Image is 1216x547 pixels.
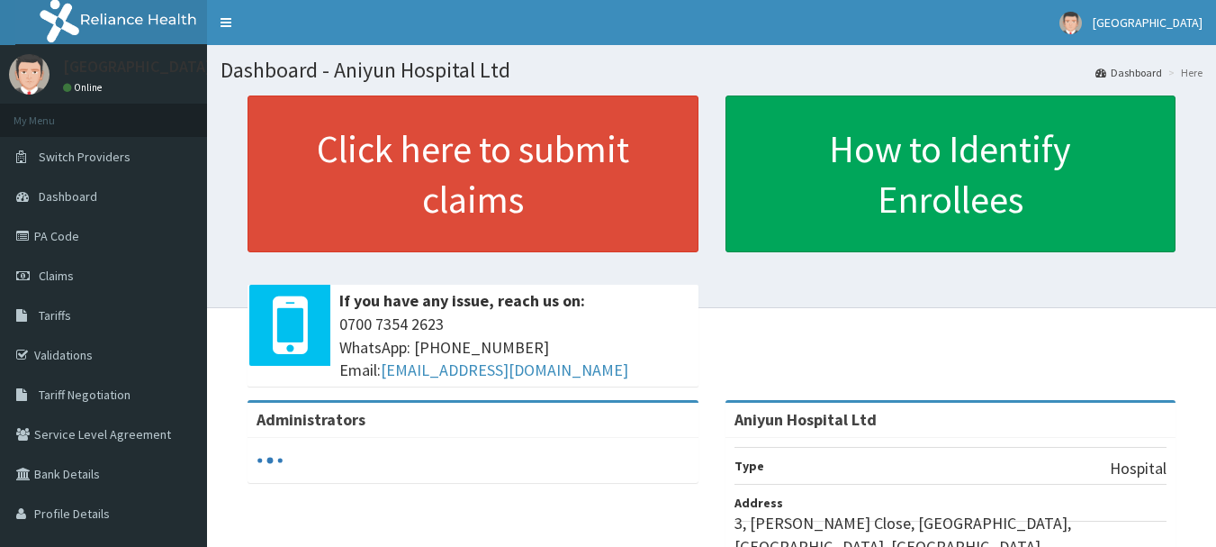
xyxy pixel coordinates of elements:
[1110,457,1166,480] p: Hospital
[1095,65,1162,80] a: Dashboard
[63,81,106,94] a: Online
[257,409,365,430] b: Administrators
[1164,65,1202,80] li: Here
[39,387,131,403] span: Tariff Negotiation
[1093,14,1202,31] span: [GEOGRAPHIC_DATA]
[734,458,764,474] b: Type
[9,54,50,95] img: User Image
[257,447,284,474] svg: audio-loading
[39,268,74,284] span: Claims
[39,307,71,324] span: Tariffs
[248,96,698,252] a: Click here to submit claims
[221,59,1202,82] h1: Dashboard - Aniyun Hospital Ltd
[339,313,689,382] span: 0700 7354 2623 WhatsApp: [PHONE_NUMBER] Email:
[39,149,131,165] span: Switch Providers
[734,495,783,511] b: Address
[39,188,97,205] span: Dashboard
[725,96,1176,252] a: How to Identify Enrollees
[63,59,212,75] p: [GEOGRAPHIC_DATA]
[339,290,585,311] b: If you have any issue, reach us on:
[381,360,628,380] a: [EMAIL_ADDRESS][DOMAIN_NAME]
[1059,12,1082,34] img: User Image
[734,409,877,430] strong: Aniyun Hospital Ltd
